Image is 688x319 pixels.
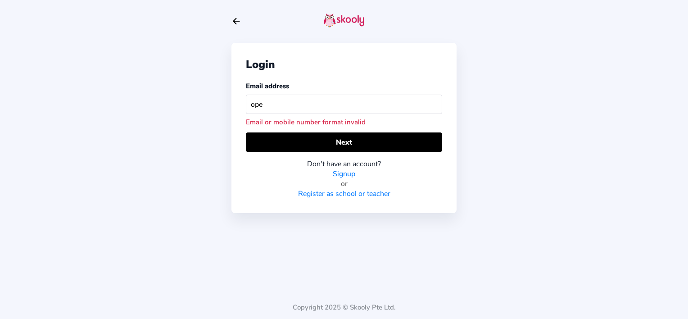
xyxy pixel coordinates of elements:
[246,82,289,91] label: Email address
[246,159,442,169] div: Don't have an account?
[246,132,442,152] button: Next
[246,118,442,127] div: Email or mobile number format invalid
[246,57,442,72] div: Login
[324,13,364,27] img: skooly-logo.png
[231,16,241,26] button: arrow back outline
[246,179,442,189] div: or
[298,189,390,199] a: Register as school or teacher
[333,169,355,179] a: Signup
[246,95,442,114] input: Your email address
